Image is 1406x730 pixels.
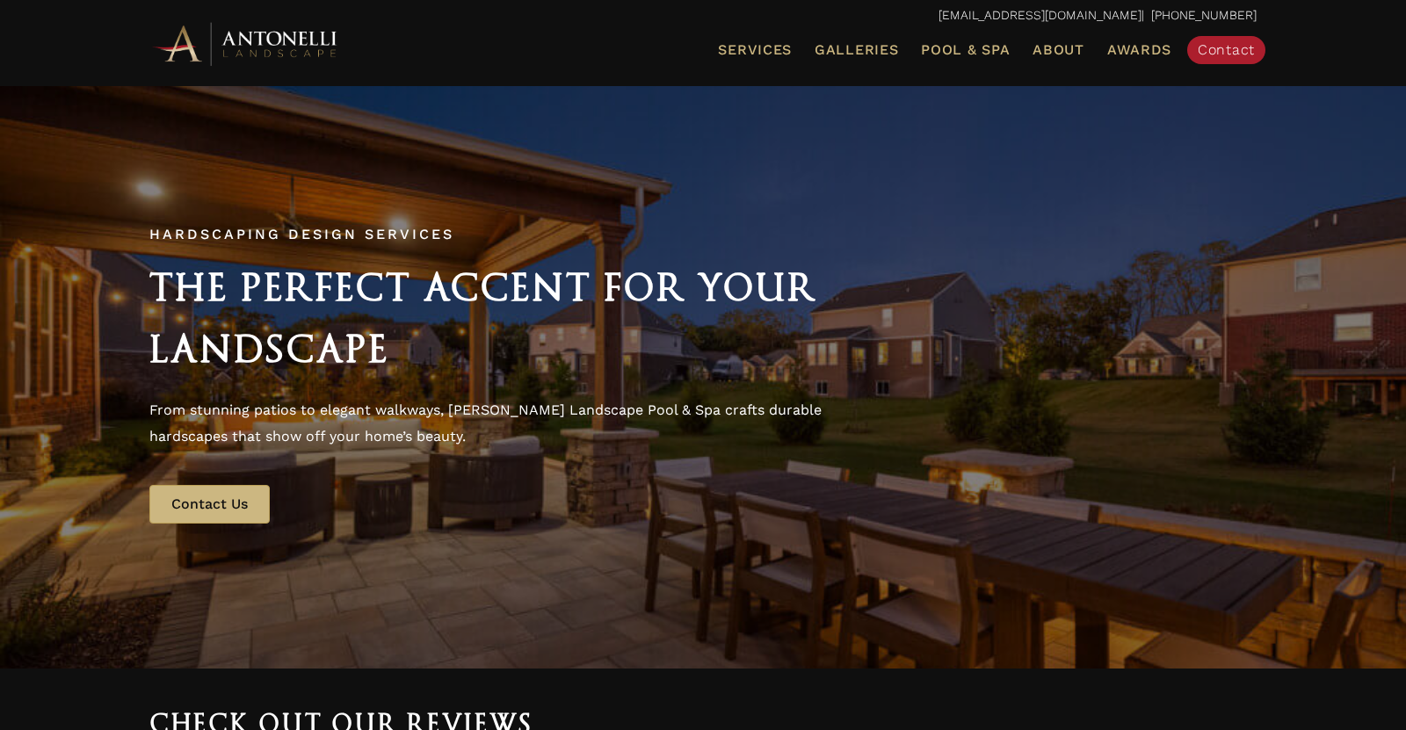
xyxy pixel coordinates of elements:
span: About [1033,43,1084,57]
a: Services [711,39,799,61]
a: Awards [1100,39,1178,61]
span: Services [718,43,792,57]
a: Galleries [808,39,905,61]
p: | [PHONE_NUMBER] [149,4,1257,27]
span: The Perfect Accent for Your Landscape [149,265,817,371]
span: Contact [1198,41,1255,58]
span: Hardscaping Design Services [149,226,454,242]
a: Contact [1187,36,1265,64]
span: Awards [1107,41,1171,58]
a: About [1026,39,1091,61]
span: From stunning patios to elegant walkways, [PERSON_NAME] Landscape Pool & Spa crafts durable hards... [149,401,822,445]
a: [EMAIL_ADDRESS][DOMAIN_NAME] [939,8,1141,22]
span: Galleries [815,41,898,58]
img: Antonelli Horizontal Logo [149,19,343,68]
a: Contact Us [149,485,270,524]
span: Contact Us [171,495,248,512]
span: Pool & Spa [921,41,1010,58]
a: Pool & Spa [914,39,1017,61]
